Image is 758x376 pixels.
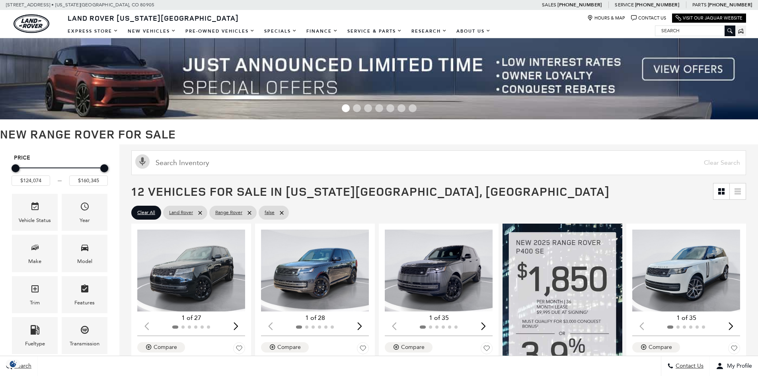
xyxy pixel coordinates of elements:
div: Year [80,216,90,225]
button: Save Vehicle [233,342,245,357]
span: Go to slide 5 [386,104,394,112]
span: Land Rover [169,208,193,218]
span: 12 Vehicles for Sale in [US_STATE][GEOGRAPHIC_DATA], [GEOGRAPHIC_DATA] [131,183,610,199]
span: Go to slide 4 [375,104,383,112]
span: Parts [692,2,707,8]
div: Price [12,162,108,186]
button: Compare Vehicle [632,342,680,353]
a: Pre-Owned Vehicles [181,24,259,38]
span: Year [80,200,90,216]
div: 1 of 35 [385,314,493,322]
div: Make [28,257,41,266]
img: 2025 Land Rover Range Rover SE 1 [385,230,494,312]
div: ModelModel [62,235,107,272]
span: Fueltype [30,323,40,339]
span: Features [80,282,90,298]
div: Compare [277,344,301,351]
div: 1 of 35 [632,314,740,322]
span: Vehicle [30,200,40,216]
div: Minimum Price [12,164,19,172]
span: Land Rover [US_STATE][GEOGRAPHIC_DATA] [68,13,239,23]
div: Transmission [70,339,99,348]
button: Save Vehicle [728,342,740,357]
div: Features [74,298,95,307]
div: 1 / 2 [261,230,370,312]
span: Service [615,2,633,8]
a: Visit Our Jaguar Website [676,15,742,21]
span: Make [30,241,40,257]
a: Service & Parts [343,24,407,38]
span: Contact Us [674,363,703,370]
div: Compare [649,344,672,351]
span: Range Rover [215,208,242,218]
div: FeaturesFeatures [62,276,107,313]
button: Open user profile menu [710,356,758,376]
a: [STREET_ADDRESS] • [US_STATE][GEOGRAPHIC_DATA], CO 80905 [6,2,154,8]
button: Compare Vehicle [261,342,309,353]
a: Research [407,24,452,38]
div: Next slide [354,318,365,335]
div: Maximum Price [100,164,108,172]
div: 1 / 2 [137,230,246,312]
div: TransmissionTransmission [62,317,107,354]
span: Clear All [137,208,155,218]
input: Search Inventory [131,150,746,175]
div: FueltypeFueltype [12,317,58,354]
div: Trim [30,298,40,307]
img: 2025 Land Rover Range Rover SE 1 [632,230,741,312]
a: [PHONE_NUMBER] [635,2,679,8]
button: Compare Vehicle [385,342,433,353]
img: Opt-Out Icon [4,360,22,368]
input: Search [655,26,735,35]
nav: Main Navigation [63,24,495,38]
span: Go to slide 6 [398,104,405,112]
a: [PHONE_NUMBER] [708,2,752,8]
a: land-rover [14,14,49,33]
span: Go to slide 3 [364,104,372,112]
input: Minimum [12,175,50,186]
a: Contact Us [631,15,666,21]
span: Trim [30,282,40,298]
h5: Price [14,154,105,162]
div: Next slide [478,318,489,335]
div: Compare [401,344,425,351]
a: New Vehicles [123,24,181,38]
div: MakeMake [12,235,58,272]
a: EXPRESS STORE [63,24,123,38]
span: Go to slide 2 [353,104,361,112]
span: Go to slide 1 [342,104,350,112]
a: Land Rover [US_STATE][GEOGRAPHIC_DATA] [63,13,244,23]
img: Land Rover [14,14,49,33]
div: TrimTrim [12,276,58,313]
button: Save Vehicle [481,342,493,357]
span: Sales [542,2,556,8]
div: Next slide [725,318,736,335]
span: Go to slide 7 [409,104,417,112]
img: 2025 Land Rover Range Rover SE 1 [261,230,370,312]
div: Model [77,257,92,266]
a: Hours & Map [587,15,625,21]
div: 1 / 2 [632,230,741,312]
span: false [265,208,275,218]
div: 1 / 2 [385,230,494,312]
span: Transmission [80,323,90,339]
div: Compare [154,344,177,351]
a: Specials [259,24,302,38]
div: YearYear [62,194,107,231]
span: My Profile [724,363,752,370]
div: Fueltype [25,339,45,348]
section: Click to Open Cookie Consent Modal [4,360,22,368]
svg: Click to toggle on voice search [135,154,150,169]
div: 1 of 27 [137,314,245,322]
div: Vehicle Status [19,216,51,225]
a: [PHONE_NUMBER] [557,2,602,8]
a: About Us [452,24,495,38]
div: 1 of 28 [261,314,369,322]
div: Next slide [230,318,241,335]
input: Maximum [69,175,108,186]
button: Save Vehicle [357,342,369,357]
button: Compare Vehicle [137,342,185,353]
img: 2025 Land Rover Range Rover SE 1 [137,230,246,312]
span: Model [80,241,90,257]
a: Finance [302,24,343,38]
